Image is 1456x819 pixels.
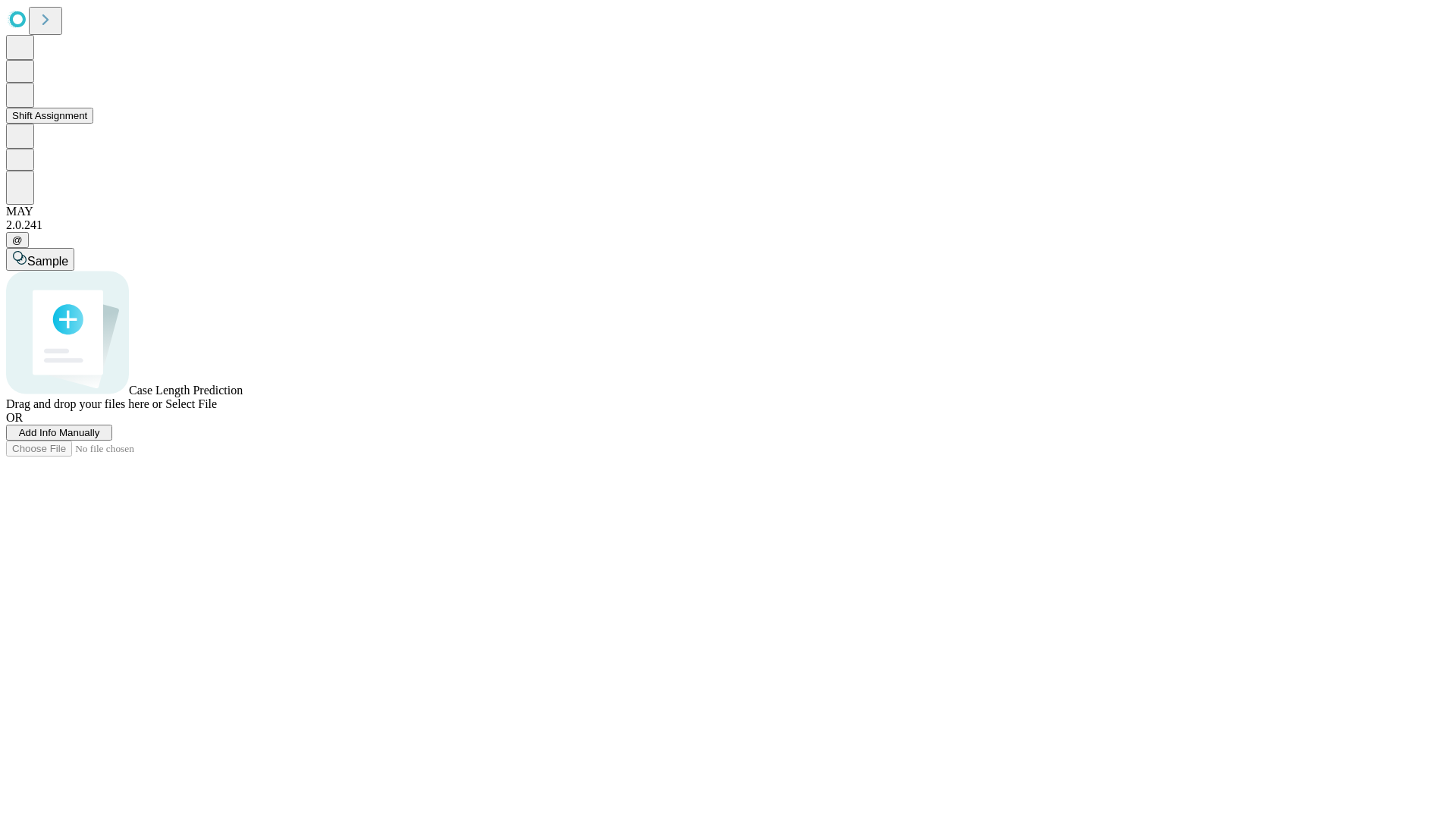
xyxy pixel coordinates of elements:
[6,108,93,124] button: Shift Assignment
[165,397,217,410] span: Select File
[6,218,1450,232] div: 2.0.241
[6,248,74,271] button: Sample
[129,384,243,397] span: Case Length Prediction
[19,427,100,438] span: Add Info Manually
[6,232,29,248] button: @
[6,411,23,424] span: OR
[27,255,68,268] span: Sample
[6,425,112,441] button: Add Info Manually
[12,234,23,246] span: @
[6,397,162,410] span: Drag and drop your files here or
[6,205,1450,218] div: MAY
